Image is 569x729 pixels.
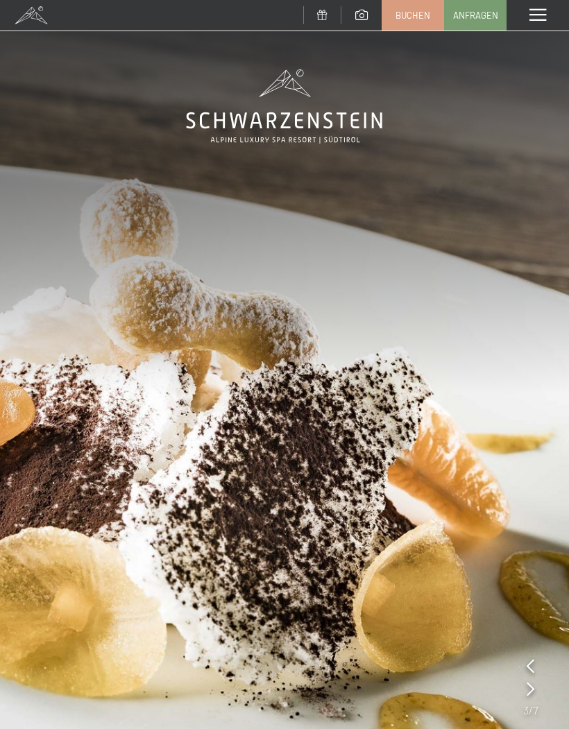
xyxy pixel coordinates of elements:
span: 7 [533,703,538,718]
span: Buchen [396,9,430,22]
a: Anfragen [445,1,506,30]
a: Buchen [382,1,443,30]
span: / [529,703,533,718]
span: Anfragen [453,9,498,22]
span: 3 [523,703,529,718]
